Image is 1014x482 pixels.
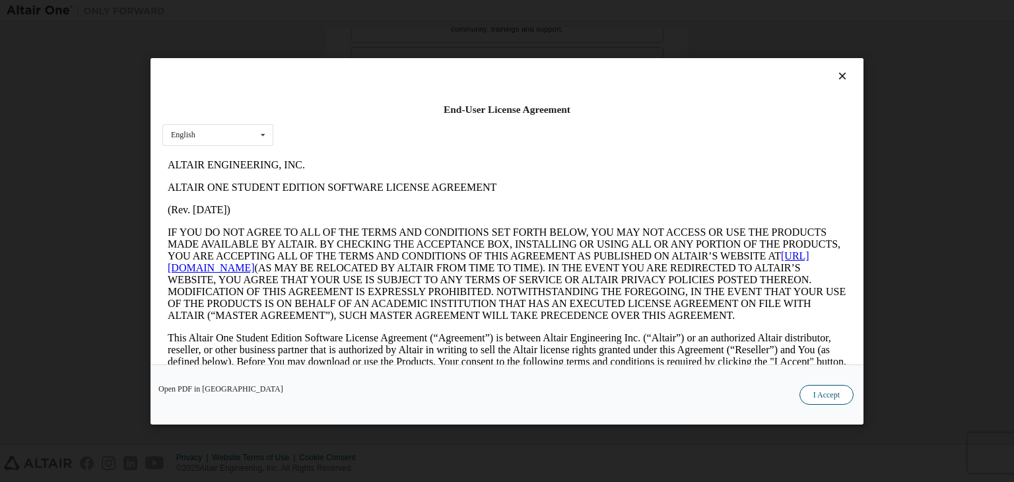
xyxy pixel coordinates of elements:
[5,73,684,168] p: IF YOU DO NOT AGREE TO ALL OF THE TERMS AND CONDITIONS SET FORTH BELOW, YOU MAY NOT ACCESS OR USE...
[5,96,647,120] a: [URL][DOMAIN_NAME]
[162,103,852,116] div: End-User License Agreement
[5,28,684,40] p: ALTAIR ONE STUDENT EDITION SOFTWARE LICENSE AGREEMENT
[5,5,684,17] p: ALTAIR ENGINEERING, INC.
[171,131,195,139] div: English
[158,385,283,393] a: Open PDF in [GEOGRAPHIC_DATA]
[5,50,684,62] p: (Rev. [DATE])
[5,178,684,226] p: This Altair One Student Edition Software License Agreement (“Agreement”) is between Altair Engine...
[799,385,854,405] button: I Accept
